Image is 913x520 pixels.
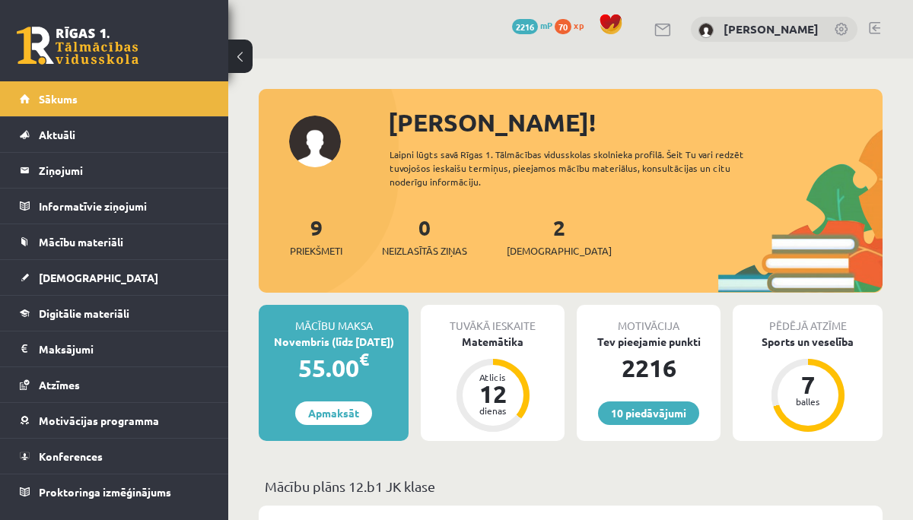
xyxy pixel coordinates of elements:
span: Priekšmeti [290,243,342,258]
a: 0Neizlasītās ziņas [382,214,467,258]
div: balles [785,397,831,406]
p: Mācību plāns 12.b1 JK klase [265,476,876,496]
div: 2216 [577,350,721,386]
div: 12 [470,382,516,406]
div: dienas [470,406,516,415]
a: Matemātika Atlicis 12 dienas [421,334,565,434]
span: € [359,348,369,370]
span: [DEMOGRAPHIC_DATA] [507,243,612,258]
legend: Maksājumi [39,331,209,366]
a: 10 piedāvājumi [598,401,699,425]
a: Rīgas 1. Tālmācības vidusskola [17,27,138,65]
div: [PERSON_NAME]! [388,104,883,141]
legend: Ziņojumi [39,153,209,188]
a: 2[DEMOGRAPHIC_DATA] [507,214,612,258]
a: Maksājumi [20,331,209,366]
span: Aktuāli [39,128,75,141]
a: Mācību materiāli [20,224,209,259]
a: Ziņojumi [20,153,209,188]
div: Mācību maksa [259,305,409,334]
span: 2216 [512,19,538,34]
div: Novembris (līdz [DATE]) [259,334,409,350]
a: Motivācijas programma [20,403,209,438]
span: Mācību materiāli [39,235,123,249]
div: Atlicis [470,373,516,382]
img: Adriana Ansone [698,23,714,38]
div: Motivācija [577,305,721,334]
div: Sports un veselība [733,334,883,350]
a: Proktoringa izmēģinājums [20,474,209,509]
span: Sākums [39,92,78,106]
span: Digitālie materiāli [39,306,129,320]
div: 55.00 [259,350,409,386]
a: Konferences [20,439,209,474]
span: Neizlasītās ziņas [382,243,467,258]
a: [PERSON_NAME] [724,21,819,36]
div: 7 [785,373,831,397]
div: Matemātika [421,334,565,350]
div: Tuvākā ieskaite [421,305,565,334]
div: Tev pieejamie punkti [577,334,721,350]
span: [DEMOGRAPHIC_DATA] [39,271,158,284]
a: Informatīvie ziņojumi [20,189,209,224]
a: 70 xp [555,19,591,31]
span: Proktoringa izmēģinājums [39,485,171,499]
div: Laipni lūgts savā Rīgas 1. Tālmācības vidusskolas skolnieka profilā. Šeit Tu vari redzēt tuvojošo... [390,147,764,189]
a: Digitālie materiāli [20,296,209,331]
a: Atzīmes [20,367,209,402]
a: [DEMOGRAPHIC_DATA] [20,260,209,295]
a: Apmaksāt [295,401,372,425]
a: 9Priekšmeti [290,214,342,258]
span: xp [574,19,584,31]
span: mP [540,19,552,31]
a: Sākums [20,81,209,116]
legend: Informatīvie ziņojumi [39,189,209,224]
span: Motivācijas programma [39,414,159,427]
a: Sports un veselība 7 balles [733,334,883,434]
a: 2216 mP [512,19,552,31]
span: Atzīmes [39,378,80,392]
a: Aktuāli [20,117,209,152]
div: Pēdējā atzīme [733,305,883,334]
span: Konferences [39,449,103,463]
span: 70 [555,19,571,34]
